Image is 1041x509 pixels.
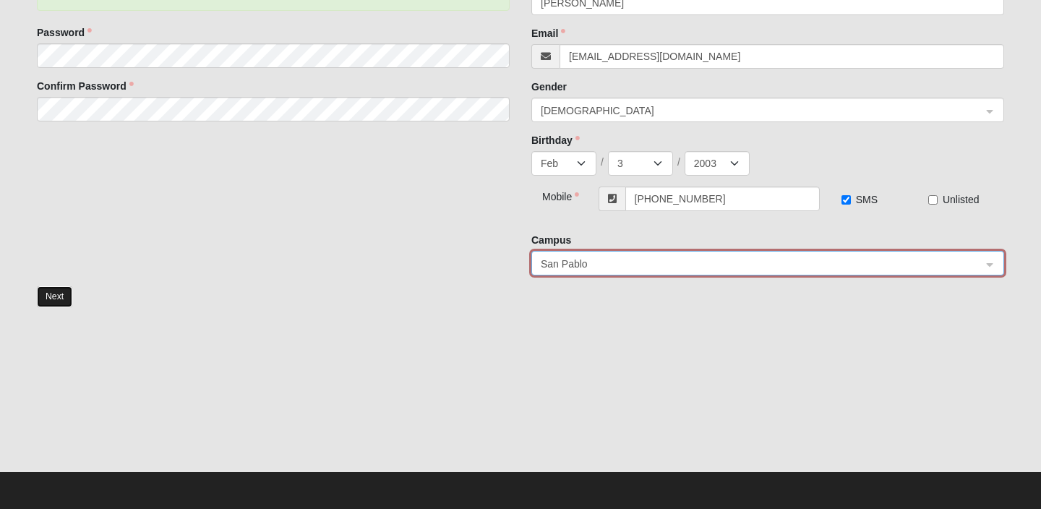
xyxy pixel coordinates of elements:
[541,103,982,119] span: Male
[531,187,571,204] div: Mobile
[37,25,92,40] label: Password
[841,195,851,205] input: SMS
[928,195,938,205] input: Unlisted
[677,155,680,169] span: /
[37,79,134,93] label: Confirm Password
[856,194,878,205] span: SMS
[531,233,571,247] label: Campus
[531,133,580,147] label: Birthday
[531,80,567,94] label: Gender
[943,194,980,205] span: Unlisted
[541,256,969,272] span: San Pablo
[37,286,72,307] button: Next
[601,155,604,169] span: /
[531,26,565,40] label: Email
